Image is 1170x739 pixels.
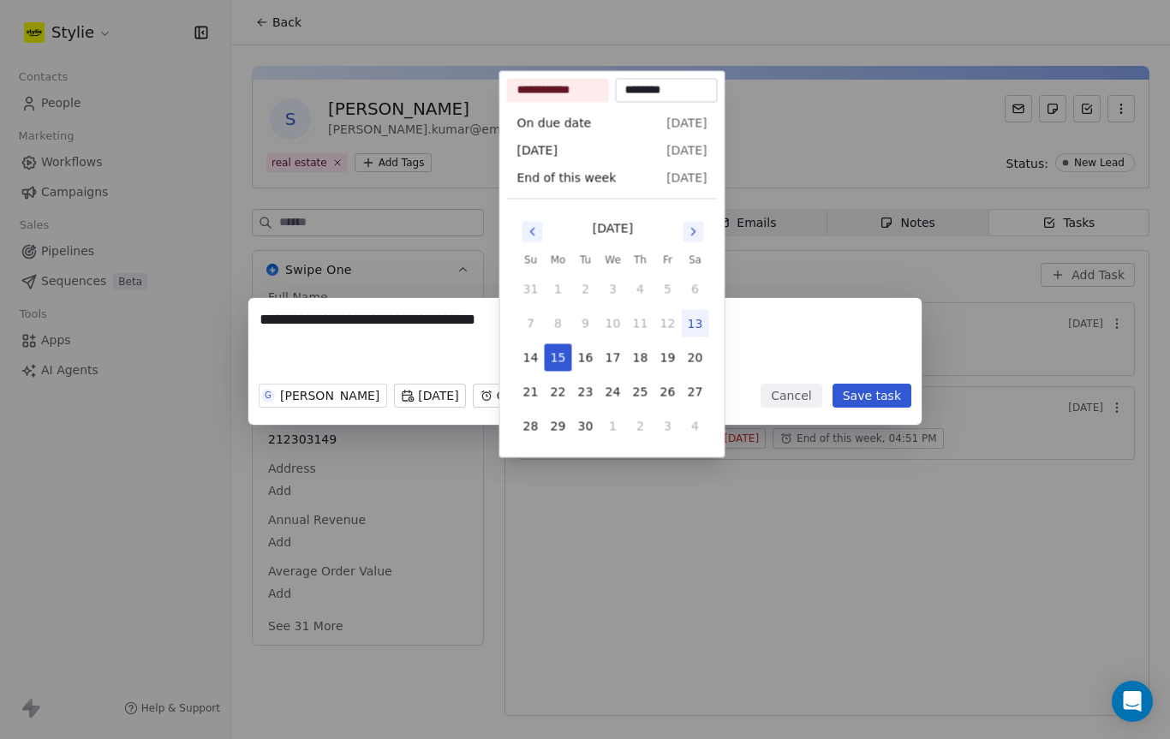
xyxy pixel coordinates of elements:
button: 27 [682,378,709,406]
button: Go to next month [682,220,706,244]
span: [DATE] [666,142,707,159]
button: 28 [517,413,545,440]
button: 23 [572,378,600,406]
button: 16 [572,344,600,372]
button: 3 [600,276,627,303]
button: 11 [627,310,654,337]
button: 4 [627,276,654,303]
button: 1 [600,413,627,440]
button: 26 [654,378,682,406]
button: 15 [545,344,572,372]
button: 2 [572,276,600,303]
span: End of this week [517,170,617,187]
button: 20 [682,344,709,372]
th: Tuesday [572,252,600,269]
button: 1 [545,276,572,303]
button: 30 [572,413,600,440]
button: 17 [600,344,627,372]
button: 21 [517,378,545,406]
button: 14 [517,344,545,372]
button: 10 [600,310,627,337]
button: 25 [627,378,654,406]
button: 12 [654,310,682,337]
th: Friday [654,252,682,269]
button: 22 [545,378,572,406]
button: 31 [517,276,545,303]
th: Wednesday [600,252,627,269]
button: 18 [627,344,654,372]
button: Go to previous month [521,220,545,244]
th: Saturday [682,252,709,269]
button: 29 [545,413,572,440]
button: 6 [682,276,709,303]
button: 3 [654,413,682,440]
button: 5 [654,276,682,303]
button: 9 [572,310,600,337]
th: Monday [545,252,572,269]
span: On due date [517,115,592,132]
button: 13 [682,310,709,337]
th: Thursday [627,252,654,269]
button: 24 [600,378,627,406]
button: 8 [545,310,572,337]
span: [DATE] [517,142,558,159]
th: Sunday [517,252,545,269]
button: 19 [654,344,682,372]
span: [DATE] [666,115,707,132]
span: [DATE] [666,170,707,187]
button: 4 [682,413,709,440]
div: [DATE] [593,220,633,238]
button: 2 [627,413,654,440]
button: 7 [517,310,545,337]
